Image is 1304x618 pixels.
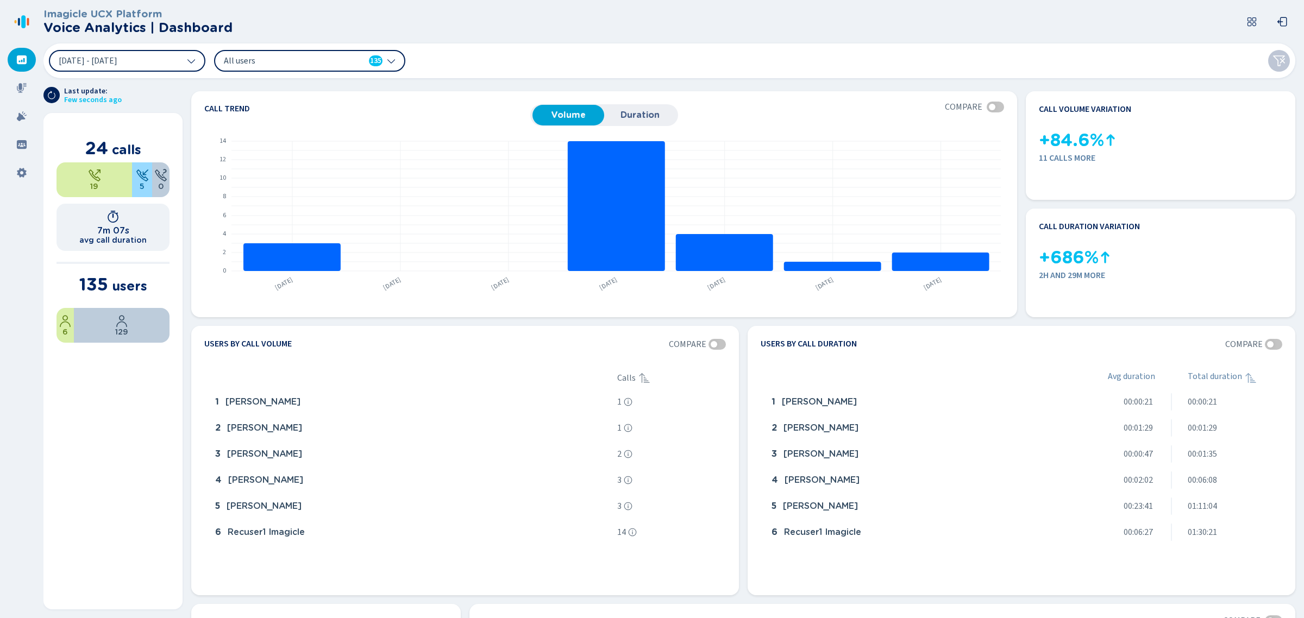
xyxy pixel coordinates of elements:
span: 3 [617,501,622,511]
svg: telephone-outbound [88,169,101,182]
span: 1 [772,397,775,407]
text: 2 [223,248,226,257]
span: [PERSON_NAME] [227,449,302,459]
span: 5 [215,501,220,511]
span: 01:30:21 [1188,527,1217,537]
div: Ahmad Alkhalili [211,469,613,491]
svg: info-circle [624,450,632,458]
div: Recuser1 Imagicle [211,521,613,543]
svg: info-circle [624,502,632,510]
span: Compare [1225,339,1263,349]
span: 00:00:21 [1124,397,1153,407]
svg: arrow-clockwise [47,91,56,99]
span: 6 [772,527,778,537]
span: 00:00:47 [1124,449,1153,459]
div: Sorted ascending, click to sort descending [1244,371,1257,384]
div: Omar Radwan [211,443,613,465]
text: 6 [223,211,226,220]
span: [PERSON_NAME] [227,501,302,511]
h4: Call volume variation [1039,104,1131,114]
div: 0% [152,162,170,197]
div: Ahmad Alkhalili [767,469,1056,491]
svg: box-arrow-left [1277,16,1288,27]
svg: kpi-up [1104,134,1117,147]
span: 2h and 29m more [1039,270,1282,280]
span: Few seconds ago [64,96,122,104]
div: Settings [8,161,36,185]
span: 00:02:02 [1124,475,1153,485]
text: 4 [223,230,226,239]
span: 1 [617,397,622,407]
text: [DATE] [381,275,403,293]
span: calls [112,142,141,157]
div: Sorted ascending, click to sort descending [638,371,651,384]
span: 14 [617,527,626,537]
span: Recuser1 Imagicle [784,527,861,537]
span: 00:01:29 [1124,423,1153,433]
span: 00:01:29 [1188,423,1217,433]
div: Kamal Ammoun [211,391,613,413]
div: Massimiliano Prando [767,417,1056,439]
div: Groups [8,133,36,156]
span: 11 calls more [1039,153,1282,163]
span: [PERSON_NAME] [783,449,858,459]
svg: info-circle [624,424,632,432]
h2: avg call duration [79,236,147,244]
div: Dashboard [8,48,36,72]
svg: chevron-down [387,56,396,65]
span: [PERSON_NAME] [783,423,858,433]
div: Omar Radwan [767,443,1056,465]
div: Alarms [8,104,36,128]
svg: user-profile [115,314,128,327]
span: 24 [85,137,108,159]
div: Recuser1 Imagicle [767,521,1056,543]
h4: Users by call volume [204,339,292,350]
svg: unknown-call [154,169,167,182]
span: 3 [772,449,777,459]
span: [PERSON_NAME] [228,475,303,485]
div: Michael Eprinchard [767,495,1056,517]
span: 4 [772,475,778,485]
h3: Imagicle UCX Platform [43,8,233,20]
button: Duration [604,105,676,125]
span: 00:01:35 [1188,449,1217,459]
span: 0 [158,182,164,191]
span: 5 [772,501,776,511]
h2: Voice Analytics | Dashboard [43,20,233,35]
svg: timer [106,210,120,223]
span: 4 [215,475,222,485]
span: 135 [370,55,381,66]
span: 3 [617,475,622,485]
div: Kamal Ammoun [767,391,1056,413]
span: 5 [140,182,145,191]
svg: sortAscending [638,371,651,384]
span: [PERSON_NAME] [225,397,300,407]
svg: telephone-inbound [136,169,149,182]
button: Volume [532,105,604,125]
span: +84.6% [1039,130,1104,150]
svg: kpi-up [1099,251,1112,264]
text: [DATE] [598,275,619,293]
span: Compare [945,102,982,112]
span: 2 [772,423,777,433]
span: 1 [215,397,219,407]
text: 14 [220,137,226,146]
span: Recuser1 Imagicle [228,527,305,537]
span: [PERSON_NAME] [782,397,857,407]
div: Calls [617,371,726,384]
div: Total duration [1188,371,1282,384]
span: 00:00:21 [1188,397,1217,407]
span: 00:06:08 [1188,475,1217,485]
text: [DATE] [814,275,835,293]
span: [PERSON_NAME] [785,475,860,485]
h1: 7m 07s [97,225,129,236]
span: [PERSON_NAME] [227,423,302,433]
svg: info-circle [624,476,632,484]
button: [DATE] - [DATE] [49,50,205,72]
span: 01:11:04 [1188,501,1217,511]
svg: info-circle [628,528,637,537]
span: [DATE] - [DATE] [59,56,117,65]
span: All users [224,55,349,67]
span: Compare [669,339,706,349]
h4: Users by call duration [761,339,857,350]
